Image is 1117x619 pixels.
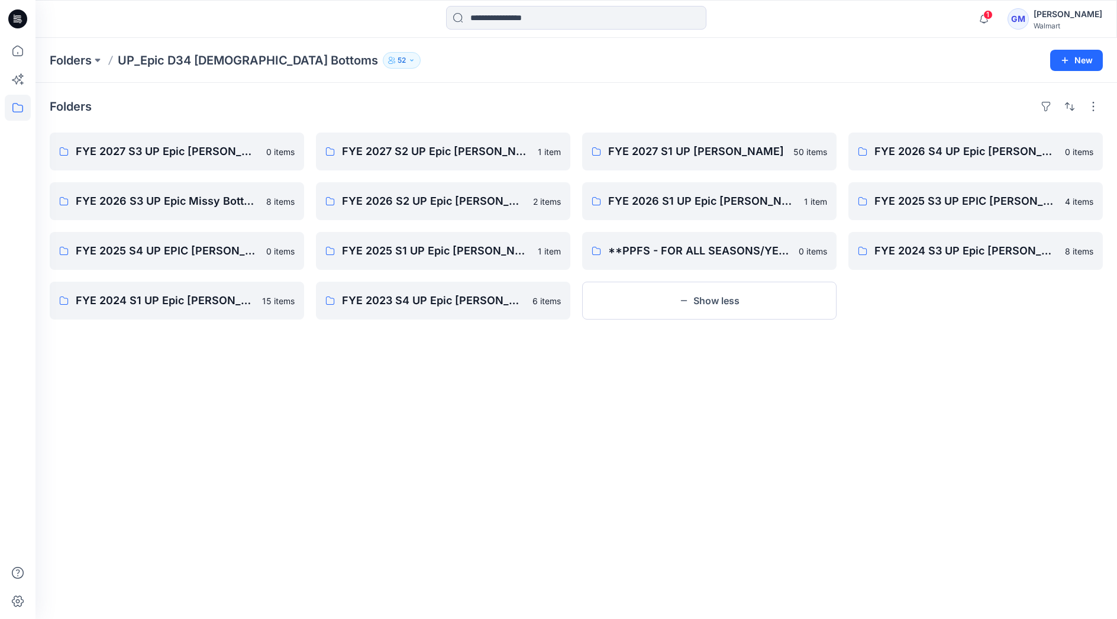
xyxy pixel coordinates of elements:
[50,133,304,170] a: FYE 2027 S3 UP Epic [PERSON_NAME]0 items
[50,99,92,114] h4: Folders
[532,295,561,307] p: 6 items
[76,292,255,309] p: FYE 2024 S1 UP Epic [PERSON_NAME]
[50,282,304,320] a: FYE 2024 S1 UP Epic [PERSON_NAME]15 items
[342,243,531,259] p: FYE 2025 S1 UP Epic [PERSON_NAME]
[804,195,827,208] p: 1 item
[793,146,827,158] p: 50 items
[608,243,792,259] p: **PPFS - FOR ALL SEASONS/YEAR
[342,193,526,209] p: FYE 2026 S2 UP Epic [PERSON_NAME]
[76,143,259,160] p: FYE 2027 S3 UP Epic [PERSON_NAME]
[383,52,421,69] button: 52
[582,282,837,320] button: Show less
[874,243,1058,259] p: FYE 2024 S3 UP Epic [PERSON_NAME]
[582,133,837,170] a: FYE 2027 S1 UP [PERSON_NAME]50 items
[342,292,525,309] p: FYE 2023 S4 UP Epic [PERSON_NAME]
[608,143,786,160] p: FYE 2027 S1 UP [PERSON_NAME]
[1034,21,1102,30] div: Walmart
[874,193,1058,209] p: FYE 2025 S3 UP EPIC [PERSON_NAME]
[848,133,1103,170] a: FYE 2026 S4 UP Epic [PERSON_NAME]0 items
[848,182,1103,220] a: FYE 2025 S3 UP EPIC [PERSON_NAME]4 items
[538,146,561,158] p: 1 item
[1050,50,1103,71] button: New
[983,10,993,20] span: 1
[316,282,570,320] a: FYE 2023 S4 UP Epic [PERSON_NAME]6 items
[582,232,837,270] a: **PPFS - FOR ALL SEASONS/YEAR0 items
[398,54,406,67] p: 52
[50,52,92,69] a: Folders
[76,193,259,209] p: FYE 2026 S3 UP Epic Missy Bottom
[342,143,531,160] p: FYE 2027 S2 UP Epic [PERSON_NAME]
[538,245,561,257] p: 1 item
[50,232,304,270] a: FYE 2025 S4 UP EPIC [PERSON_NAME]0 items
[874,143,1058,160] p: FYE 2026 S4 UP Epic [PERSON_NAME]
[266,195,295,208] p: 8 items
[266,245,295,257] p: 0 items
[118,52,378,69] p: UP_Epic D34 [DEMOGRAPHIC_DATA] Bottoms
[50,182,304,220] a: FYE 2026 S3 UP Epic Missy Bottom8 items
[1034,7,1102,21] div: [PERSON_NAME]
[316,232,570,270] a: FYE 2025 S1 UP Epic [PERSON_NAME]1 item
[533,195,561,208] p: 2 items
[582,182,837,220] a: FYE 2026 S1 UP Epic [PERSON_NAME]1 item
[1065,195,1093,208] p: 4 items
[1008,8,1029,30] div: GM
[316,133,570,170] a: FYE 2027 S2 UP Epic [PERSON_NAME]1 item
[316,182,570,220] a: FYE 2026 S2 UP Epic [PERSON_NAME]2 items
[76,243,259,259] p: FYE 2025 S4 UP EPIC [PERSON_NAME]
[1065,146,1093,158] p: 0 items
[799,245,827,257] p: 0 items
[262,295,295,307] p: 15 items
[266,146,295,158] p: 0 items
[1065,245,1093,257] p: 8 items
[848,232,1103,270] a: FYE 2024 S3 UP Epic [PERSON_NAME]8 items
[608,193,797,209] p: FYE 2026 S1 UP Epic [PERSON_NAME]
